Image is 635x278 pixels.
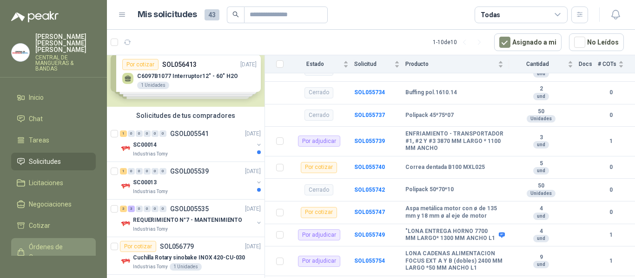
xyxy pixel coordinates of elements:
div: und [533,261,549,268]
b: Correa dentada B100 MXL025 [405,164,485,171]
div: 1 Unidades [170,263,202,271]
th: # COTs [598,55,635,73]
span: Negociaciones [29,199,72,209]
div: und [533,93,549,100]
span: Tareas [29,135,49,145]
a: Solicitudes [11,153,96,170]
div: 0 [144,130,151,137]
a: Tareas [11,131,96,149]
b: 0 [598,186,624,194]
b: Aspa metálica motor con ø de 135 mm y 18 mm ø al eje de motor [405,205,503,220]
p: [DATE] [245,242,261,251]
b: 50 [509,182,573,190]
p: [DATE] [245,167,261,176]
img: Company Logo [120,143,131,154]
p: [DATE] [245,205,261,213]
div: 3 [120,206,127,212]
p: Industrias Tomy [133,188,168,195]
a: Negociaciones [11,195,96,213]
div: 0 [152,168,159,175]
p: CENTRAL DE MANGUERAS & BANDAS [35,55,96,71]
div: Solicitudes de nuevos compradoresPor cotizarSOL056413[DATE] C6097B1077 Interruptor12" - 60" H2O1 ... [107,39,265,107]
span: Órdenes de Compra [29,242,87,262]
a: SOL055739 [354,138,385,144]
div: 0 [136,206,143,212]
b: 0 [598,88,624,97]
span: Solicitudes [29,156,61,167]
a: SOL055747 [354,209,385,215]
a: Por cotizarSOL056779[DATE] Company LogoCuchilla Rotary sinobake INOX 420-CU-030Industrias Tomy1 U... [107,237,265,275]
th: Producto [405,55,509,73]
div: Unidades [527,190,556,197]
b: 9 [509,254,573,261]
div: 0 [159,130,166,137]
span: Producto [405,61,496,67]
img: Company Logo [120,181,131,192]
th: Solicitud [354,55,405,73]
div: 0 [144,206,151,212]
span: Chat [29,114,43,124]
th: Docs [579,55,598,73]
b: 3 [509,134,573,142]
p: SOL056779 [160,243,194,250]
a: SOL055740 [354,164,385,170]
a: Licitaciones [11,174,96,192]
b: 0 [598,111,624,120]
a: SOL055737 [354,112,385,118]
a: 3 3 0 0 0 0 GSOL005535[DATE] Company LogoREQUERIMIENTO N°7 - MANTENIMIENTOIndustrias Tomy [120,203,263,233]
div: Por cotizar [301,162,337,173]
a: Inicio [11,89,96,106]
div: Por adjudicar [298,136,340,147]
span: search [232,11,239,18]
a: SOL055749 [354,232,385,238]
div: 0 [136,130,143,137]
b: 5 [509,160,573,168]
div: Cerrado [304,184,333,195]
a: 1 0 0 0 0 0 GSOL005539[DATE] Company LogoSC00013Industrias Tomy [120,166,263,195]
div: und [533,235,549,242]
p: [DATE] [245,129,261,138]
a: SOL055734 [354,89,385,96]
a: Cotizar [11,217,96,234]
div: Por cotizar [301,207,337,218]
b: Polipack 45*75*07 [405,112,454,119]
p: GSOL005541 [170,130,209,137]
span: Estado [289,61,341,67]
div: 1 [120,168,127,175]
p: SC00013 [133,178,157,187]
th: Cantidad [509,55,579,73]
span: Inicio [29,92,44,103]
div: und [533,167,549,175]
b: 1 [598,257,624,265]
span: 43 [205,9,219,20]
a: SOL055754 [354,258,385,264]
p: [PERSON_NAME] [PERSON_NAME] [PERSON_NAME] [35,33,96,53]
div: Unidades [527,115,556,123]
div: 1 [120,130,127,137]
b: 0 [598,163,624,172]
img: Company Logo [12,44,29,61]
p: SC00014 [133,141,157,149]
b: "LONA ENTREGA HORNO 7700 MM LARGO* 1300 MM ANCHO L1 [405,228,496,242]
p: Industrias Tomy [133,263,168,271]
span: Cotizar [29,220,50,231]
span: # COTs [598,61,616,67]
div: Por adjudicar [298,256,340,267]
b: Polipack 50*70*10 [405,186,454,194]
img: Logo peakr [11,11,59,22]
a: Chat [11,110,96,128]
div: und [533,141,549,149]
img: Company Logo [120,218,131,229]
div: 0 [159,206,166,212]
p: Industrias Tomy [133,150,168,158]
p: Industrias Tomy [133,226,168,233]
b: 2 [509,85,573,93]
th: Estado [289,55,354,73]
span: Licitaciones [29,178,63,188]
div: 0 [128,168,135,175]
